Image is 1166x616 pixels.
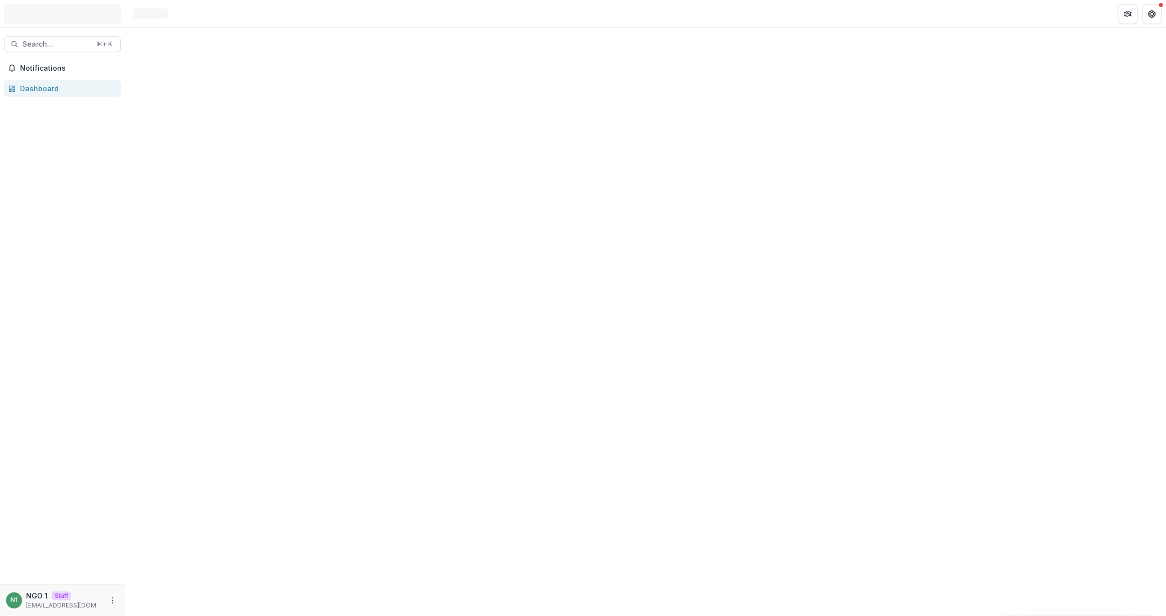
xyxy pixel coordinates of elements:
nav: breadcrumb [129,7,172,21]
div: ⌘ + K [94,39,114,50]
p: [EMAIL_ADDRESS][DOMAIN_NAME] [26,601,103,610]
button: Search... [4,36,121,52]
span: Notifications [20,64,117,73]
a: Dashboard [4,80,121,97]
div: NGO 1 [11,597,18,603]
span: Search... [23,40,90,49]
button: Partners [1118,4,1138,24]
button: More [107,594,119,606]
button: Get Help [1142,4,1162,24]
p: NGO 1 [26,590,48,601]
div: Dashboard [20,83,113,94]
p: Staff [52,591,71,600]
button: Notifications [4,60,121,76]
